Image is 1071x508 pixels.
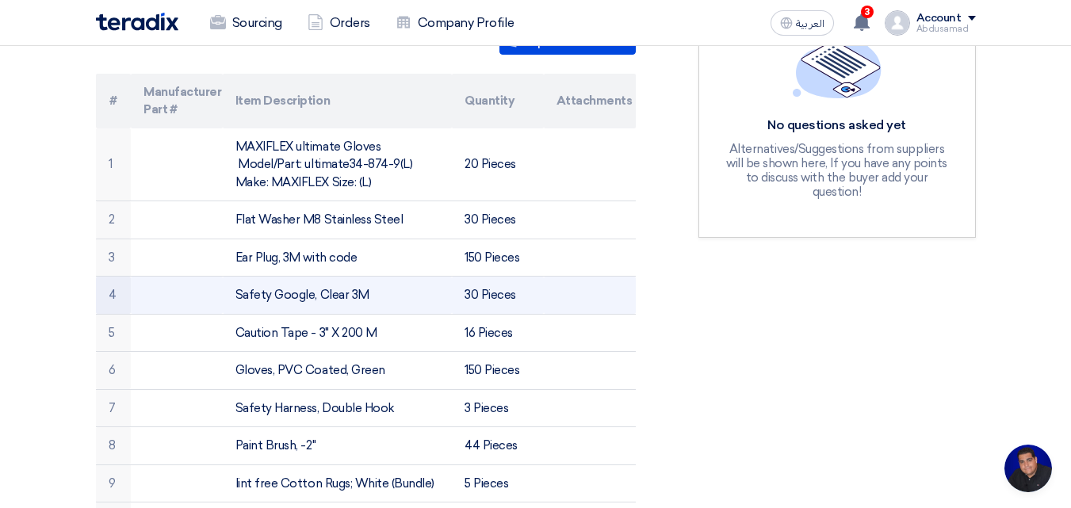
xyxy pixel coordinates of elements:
[452,314,544,352] td: 16 Pieces
[1004,445,1052,492] div: Open chat
[452,74,544,128] th: Quantity
[197,6,295,40] a: Sourcing
[223,427,452,465] td: Paint Brush, -2''
[96,13,178,31] img: Teradix logo
[544,74,636,128] th: Attachments
[916,25,976,33] div: Abdusamad
[96,314,132,352] td: 5
[452,128,544,201] td: 20 Pieces
[452,464,544,502] td: 5 Pieces
[223,74,452,128] th: Item Description
[771,10,834,36] button: العربية
[885,10,910,36] img: profile_test.png
[223,201,452,239] td: Flat Washer M8 Stainless Steel
[383,6,527,40] a: Company Profile
[223,352,452,390] td: Gloves, PVC Coated, Green
[295,6,383,40] a: Orders
[452,239,544,277] td: 150 Pieces
[793,24,882,98] img: empty_state_list.svg
[223,389,452,427] td: Safety Harness, Double Hook
[452,352,544,390] td: 150 Pieces
[96,427,132,465] td: 8
[721,142,953,199] div: Alternatives/Suggestions from suppliers will be shown here, If you have any points to discuss wit...
[223,128,452,201] td: MAXIFLEX ultimate Gloves Model/Part: ultimate34-874-9(L) Make: MAXIFLEX Size: (L)
[452,389,544,427] td: 3 Pieces
[452,201,544,239] td: 30 Pieces
[223,239,452,277] td: Ear Plug, 3M with code
[916,12,962,25] div: Account
[796,18,824,29] span: العربية
[223,277,452,315] td: Safety Google, Clear 3M
[96,352,132,390] td: 6
[452,427,544,465] td: 44 Pieces
[223,464,452,502] td: lint free Cotton Rugs; White (Bundle)
[861,6,874,18] span: 3
[131,74,223,128] th: Manufacturer Part #
[96,389,132,427] td: 7
[96,239,132,277] td: 3
[96,74,132,128] th: #
[96,128,132,201] td: 1
[96,201,132,239] td: 2
[96,464,132,502] td: 9
[223,314,452,352] td: Caution Tape - 3" X 200 M
[721,117,953,134] div: No questions asked yet
[96,277,132,315] td: 4
[452,277,544,315] td: 30 Pieces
